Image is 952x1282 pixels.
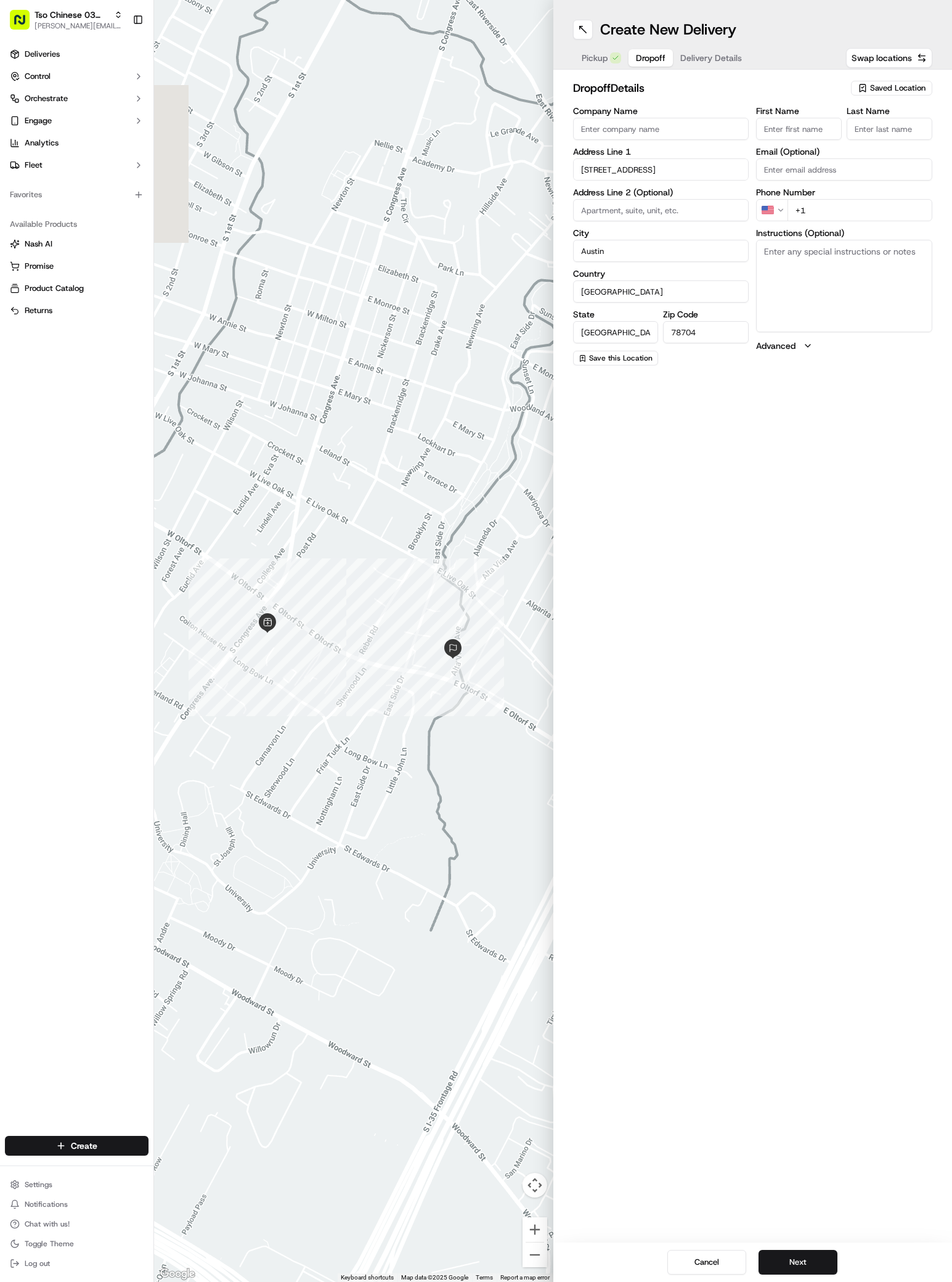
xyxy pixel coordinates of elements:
[55,118,202,130] div: Start new chat
[165,224,169,234] span: •
[756,158,932,181] input: Enter email address
[523,1243,547,1267] button: Zoom out
[25,1259,50,1268] span: Log out
[12,277,22,287] div: 📗
[116,276,198,288] span: API Documentation
[756,147,932,156] label: Email (Optional)
[5,301,148,320] button: Returns
[5,44,148,64] a: Deliveries
[5,111,148,131] button: Engage
[573,158,749,181] input: Enter address
[191,158,224,173] button: See all
[25,137,59,149] span: Analytics
[210,121,224,136] button: Start new chat
[25,276,94,288] span: Knowledge Base
[25,1239,74,1249] span: Toggle Theme
[55,130,169,140] div: We're available if you need us!
[12,160,83,170] div: Past conversations
[573,310,659,319] label: State
[759,1250,837,1275] button: Next
[756,107,842,115] label: First Name
[25,239,52,250] span: Nash AI
[5,1176,148,1193] button: Settings
[636,52,665,64] span: Dropoff
[12,179,32,199] img: Charles Folsom
[500,1274,550,1281] a: Report a map error
[523,1173,547,1198] button: Map camera controls
[852,52,912,64] span: Swap locations
[5,5,128,35] button: Tso Chinese 03 TsoCo[PERSON_NAME][EMAIL_ADDRESS][DOMAIN_NAME]
[573,199,749,221] input: Apartment, suite, unit, etc.
[26,118,48,140] img: 8571987876998_91fb9ceb93ad5c398215_72.jpg
[35,9,109,21] button: Tso Chinese 03 TsoCo
[12,118,35,140] img: 1736555255976-a54dd68f-1ca7-489b-9aae-adbdc363a1c4
[25,192,35,202] img: 1736555255976-a54dd68f-1ca7-489b-9aae-adbdc363a1c4
[25,115,52,126] span: Engage
[35,21,123,31] button: [PERSON_NAME][EMAIL_ADDRESS][DOMAIN_NAME]
[7,271,99,293] a: 📗Knowledge Base
[71,1140,97,1152] span: Create
[5,234,148,254] button: Nash AI
[25,49,60,60] span: Deliveries
[25,93,68,104] span: Orchestrate
[756,340,795,352] label: Advanced
[756,188,932,197] label: Phone Number
[756,118,842,140] input: Enter first name
[12,49,224,69] p: Welcome 👋
[573,147,749,156] label: Address Line 1
[109,191,134,201] span: [DATE]
[663,310,749,319] label: Zip Code
[5,1215,148,1233] button: Chat with us!
[667,1250,746,1275] button: Cancel
[25,305,52,316] span: Returns
[10,261,144,272] a: Promise
[5,1196,148,1213] button: Notifications
[171,224,197,234] span: [DATE]
[25,160,43,171] span: Fleet
[5,1255,148,1272] button: Log out
[157,1266,198,1282] a: Open this area in Google Maps (opens a new window)
[99,271,203,293] a: 💻API Documentation
[25,283,84,294] span: Product Catalog
[573,240,749,262] input: Enter city
[573,188,749,197] label: Address Line 2 (Optional)
[663,321,749,343] input: Enter zip code
[680,52,742,64] span: Delivery Details
[573,229,749,237] label: City
[5,133,148,153] a: Analytics
[5,155,148,175] button: Fleet
[476,1274,493,1281] a: Terms (opens in new tab)
[573,269,749,278] label: Country
[573,80,844,97] h2: dropoff Details
[5,89,148,108] button: Orchestrate
[573,351,658,365] button: Save this Location
[5,185,148,205] div: Favorites
[102,191,107,201] span: •
[12,12,37,37] img: Nash
[756,229,932,237] label: Instructions (Optional)
[573,280,749,303] input: Enter country
[38,191,100,201] span: [PERSON_NAME]
[573,107,749,115] label: Company Name
[870,83,926,94] span: Saved Location
[87,305,149,315] a: Powered byPylon
[25,71,51,82] span: Control
[5,1235,148,1252] button: Toggle Theme
[25,1219,70,1229] span: Chat with us!
[582,52,608,64] span: Pickup
[851,80,932,97] button: Saved Location
[12,213,32,232] img: Antonia (Store Manager)
[846,48,932,68] button: Swap locations
[5,1136,148,1156] button: Create
[600,20,736,39] h1: Create New Delivery
[787,199,932,221] input: Enter phone number
[5,214,148,234] div: Available Products
[38,224,162,234] span: [PERSON_NAME] (Store Manager)
[25,1180,52,1190] span: Settings
[104,277,114,287] div: 💻
[401,1274,468,1281] span: Map data ©2025 Google
[5,256,148,276] button: Promise
[589,353,653,363] span: Save this Location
